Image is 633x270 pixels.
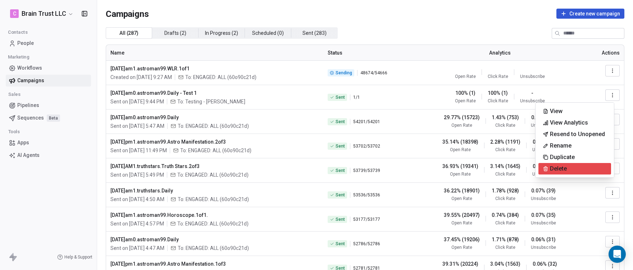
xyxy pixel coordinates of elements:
span: Rename [550,141,571,150]
span: Duplicate [550,153,575,162]
span: Resend to Unopened [550,130,605,139]
span: View [550,107,563,116]
span: Delete [550,164,567,173]
span: View Analytics [550,118,588,127]
div: Suggestions [538,106,611,174]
